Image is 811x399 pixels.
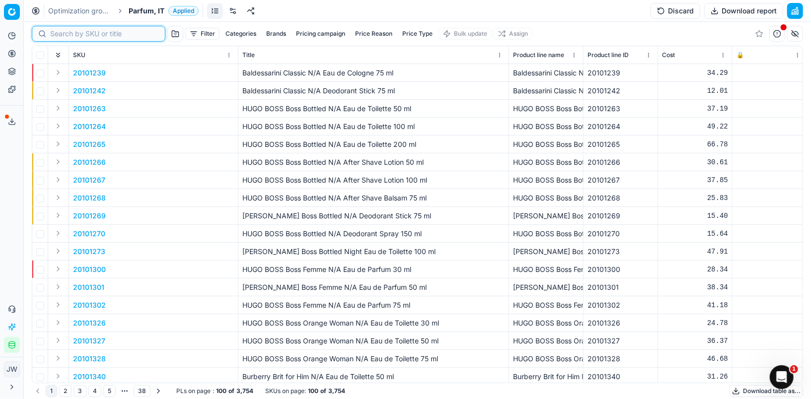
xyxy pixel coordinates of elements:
[662,86,728,96] div: 12.01
[662,51,675,59] span: Cost
[513,175,579,185] div: HUGO BOSS Boss Bottled N/A After Shave Lotion 100 ml
[662,336,728,346] div: 36.37
[242,336,505,346] p: HUGO BOSS Boss Orange Woman N/A Eau de Toilette 50 ml
[73,175,105,185] button: 20101267
[59,385,72,397] button: 2
[73,265,106,274] p: 20101300
[704,3,783,19] button: Download report
[176,387,211,395] span: PLs on page
[262,28,290,40] button: Brands
[588,265,654,274] div: 20101300
[513,68,579,78] div: Baldessarini Classic N/A Eau de Cologne 75 ml
[662,104,728,114] div: 37.19
[52,192,64,203] button: Expand
[513,139,579,149] div: HUGO BOSS Boss Bottled N/A Eau de Toilette 200 ml
[73,193,106,203] p: 20101268
[242,139,505,149] p: HUGO BOSS Boss Bottled N/A Eau de Toilette 200 ml
[74,385,86,397] button: 3
[52,317,64,329] button: Expand
[737,51,744,59] span: 🔒
[588,104,654,114] div: 20101263
[513,372,579,382] div: Burberry Brit for Him N/A Eau de Toilette 50 ml
[588,318,654,328] div: 20101326
[168,6,199,16] span: Applied
[588,247,654,257] div: 20101273
[662,318,728,328] div: 24.78
[662,265,728,274] div: 28.34
[73,139,105,149] button: 20101265
[73,282,104,292] button: 20101301
[242,86,505,96] p: Baldessarini Classic N/A Deodorant Stick 75 ml
[588,354,654,364] div: 20101328
[73,247,105,257] button: 20101273
[52,102,64,114] button: Expand
[52,227,64,239] button: Expand
[228,387,234,395] strong: of
[52,209,64,221] button: Expand
[513,157,579,167] div: HUGO BOSS Boss Bottled N/A After Shave Lotion 50 ml
[73,318,106,328] button: 20101326
[73,157,106,167] button: 20101266
[4,361,20,377] button: JW
[513,229,579,239] div: HUGO BOSS Boss Bottled N/A Deodorant Spray 150 ml
[242,318,505,328] p: HUGO BOSS Boss Orange Woman N/A Eau de Toilette 30 ml
[52,352,64,364] button: Expand
[73,104,106,114] button: 20101263
[73,229,105,239] button: 20101270
[242,247,505,257] p: [PERSON_NAME] Boss Bottled Night Eau de Toilette 100 ml
[73,86,106,96] p: 20101242
[52,281,64,293] button: Expand
[662,247,728,257] div: 47.91
[242,157,505,167] p: HUGO BOSS Boss Bottled N/A After Shave Lotion 50 ml
[588,282,654,292] div: 20101301
[513,211,579,221] div: [PERSON_NAME] Boss Bottled N/A Deodorant Stick 75 ml
[662,372,728,382] div: 31.26
[662,139,728,149] div: 66.78
[52,370,64,382] button: Expand
[439,28,492,40] button: Bulk update
[216,387,226,395] strong: 100
[513,104,579,114] div: HUGO BOSS Boss Bottled N/A Eau de Toilette 50 ml
[242,211,505,221] p: [PERSON_NAME] Boss Bottled N/A Deodorant Stick 75 ml
[662,282,728,292] div: 38.34
[662,229,728,239] div: 15.64
[73,68,106,78] p: 20101239
[513,336,579,346] div: HUGO BOSS Boss Orange Woman N/A Eau de Toilette 50 ml
[242,229,505,239] p: HUGO BOSS Boss Bottled N/A Deodorant Spray 150 ml
[73,336,105,346] button: 20101327
[242,265,505,274] p: HUGO BOSS Boss Femme N/A Eau de Parfum 30 ml
[52,263,64,275] button: Expand
[52,334,64,346] button: Expand
[588,157,654,167] div: 20101266
[73,122,106,132] button: 20101264
[513,318,579,328] div: HUGO BOSS Boss Orange Woman N/A Eau de Toilette 30 ml
[588,139,654,149] div: 20101265
[103,385,116,397] button: 5
[265,387,306,395] span: SKUs on page :
[221,28,260,40] button: Categories
[662,122,728,132] div: 49.22
[52,138,64,150] button: Expand
[73,51,85,59] span: SKU
[73,211,106,221] button: 20101269
[176,387,253,395] div: :
[790,365,798,373] span: 1
[513,51,564,59] span: Product line name
[236,387,253,395] strong: 3,754
[588,175,654,185] div: 20101267
[32,384,164,398] nav: pagination
[88,385,101,397] button: 4
[308,387,318,395] strong: 100
[588,300,654,310] div: 20101302
[513,193,579,203] div: HUGO BOSS Boss Bottled N/A After Shave Balsam 75 ml
[50,29,159,39] input: Search by SKU or title
[588,68,654,78] div: 20101239
[242,193,505,203] p: HUGO BOSS Boss Bottled N/A After Shave Balsam 75 ml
